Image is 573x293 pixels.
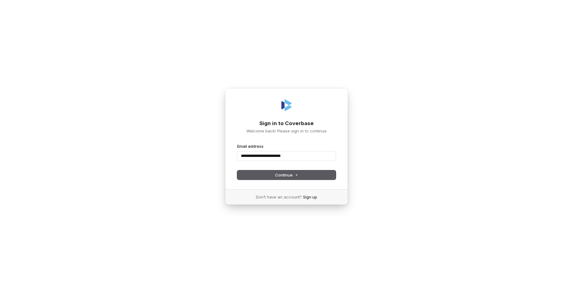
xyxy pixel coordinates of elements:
[237,128,336,134] p: Welcome back! Please sign in to continue
[303,194,317,200] a: Sign up
[237,170,336,180] button: Continue
[279,98,294,113] img: Coverbase
[256,194,302,200] span: Don’t have an account?
[237,143,264,149] label: Email address
[237,120,336,127] h1: Sign in to Coverbase
[275,172,298,178] span: Continue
